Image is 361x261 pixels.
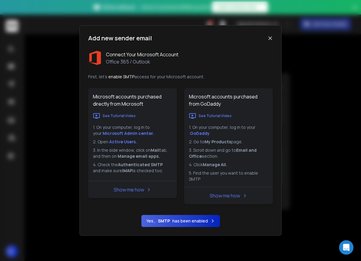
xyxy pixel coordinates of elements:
[108,74,134,79] span: enable SMTP
[103,113,136,118] p: See Tutorial Video
[158,218,170,224] b: SMTP
[106,58,178,65] p: Office 365 / Outlook
[118,162,163,167] b: Authenticated SMTP
[189,124,268,136] li: 1. On your computer, log in to your
[189,147,258,159] b: Email and Office
[93,162,172,174] li: 4. Check the and make sure is checked too.
[93,124,172,136] li: 1. On your computer, log in to your
[122,168,132,173] b: IMAP
[93,147,172,159] li: 3. In the side window, click on tab, and then on
[151,147,159,153] b: Mail
[103,130,154,136] a: Microsoft Admin center.
[109,139,137,144] a: Active Users.
[141,215,220,227] button: Yes ,SMTPhas been enabled
[106,51,178,58] h1: Connect Your Microsoft Account
[189,162,268,168] li: 4. Click
[93,139,172,145] li: 2. Open
[118,153,160,159] b: Manage email apps.
[189,139,268,145] li: 2. Go to page.
[189,147,268,159] li: 3. Scroll down and go to section.
[88,34,152,42] h1: Add new sender email
[210,192,240,199] a: Show me how
[199,113,232,118] p: See Tutorial Video
[114,186,144,193] a: Show me how
[184,88,273,112] h1: Microsoft accounts purchased from GoDaddy
[339,240,353,255] div: Open Intercom Messenger
[190,130,210,136] a: GoDaddy
[205,139,231,144] b: My Products
[88,88,177,112] h1: Microsoft accounts purchased directly from Microsoft
[88,74,273,80] p: First, let's access for your Microsoft account.
[189,170,268,182] li: 5. Find the user you want to enable SMTP
[203,162,227,167] b: Manage All.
